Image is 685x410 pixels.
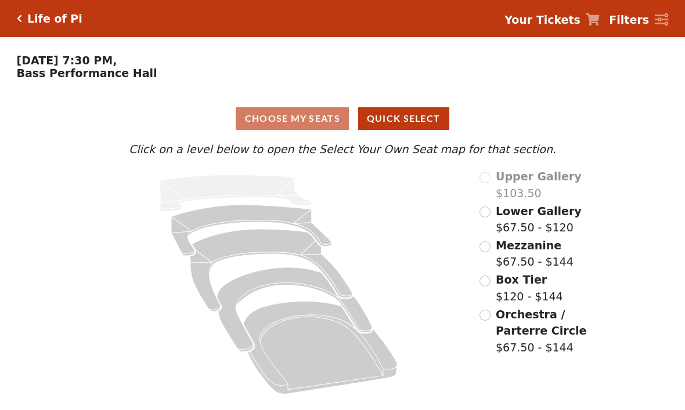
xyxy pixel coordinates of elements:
a: Click here to go back to filters [17,14,22,23]
strong: Your Tickets [504,13,581,26]
span: Orchestra / Parterre Circle [496,308,586,338]
button: Quick Select [358,107,449,130]
p: Click on a level below to open the Select Your Own Seat map for that section. [94,141,592,158]
path: Upper Gallery - Seats Available: 0 [159,175,311,212]
strong: Filters [609,13,649,26]
label: $120 - $144 [496,271,563,304]
path: Orchestra / Parterre Circle - Seats Available: 37 [243,302,397,394]
label: $103.50 [496,168,582,201]
span: Mezzanine [496,239,561,252]
span: Upper Gallery [496,170,582,183]
label: $67.50 - $144 [496,306,591,356]
a: Your Tickets [504,12,600,28]
h5: Life of Pi [27,12,82,26]
label: $67.50 - $144 [496,237,574,270]
span: Lower Gallery [496,205,582,217]
a: Filters [609,12,668,28]
label: $67.50 - $120 [496,203,582,236]
span: Box Tier [496,273,547,286]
